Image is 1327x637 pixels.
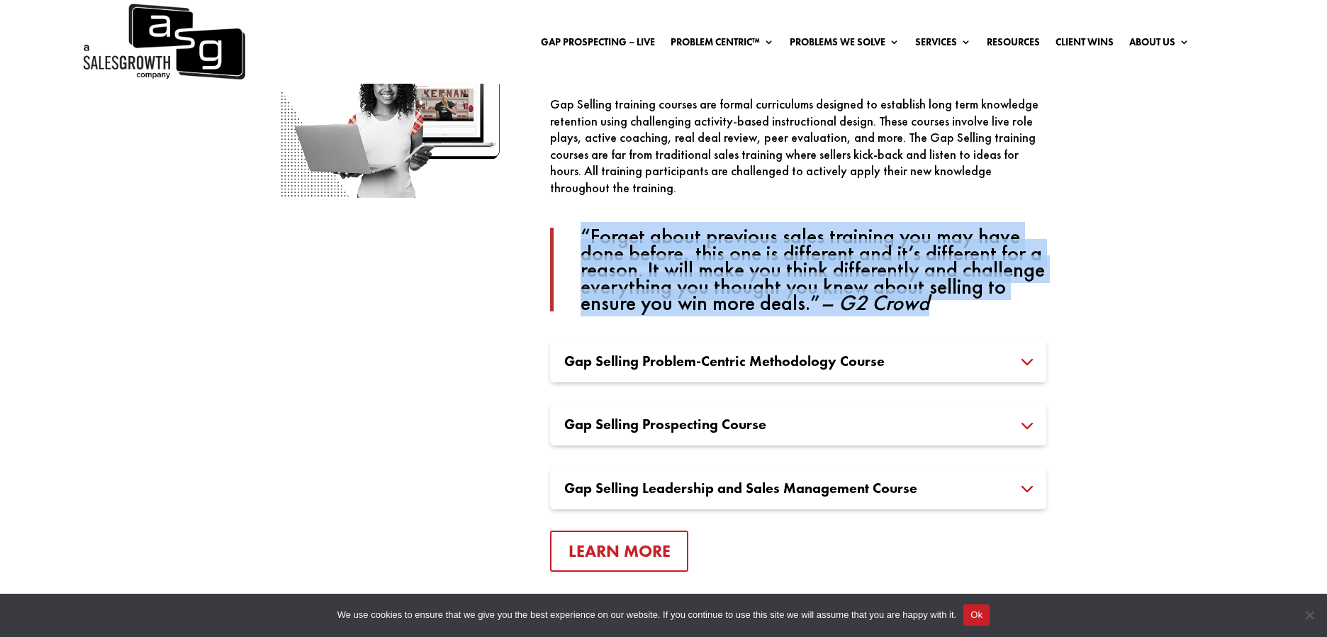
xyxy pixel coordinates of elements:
a: Gap Prospecting – LIVE [541,37,655,52]
h3: Gap Selling Problem-Centric Methodology Course [564,354,1032,368]
a: About Us [1129,37,1189,52]
a: Problem Centric™ [671,37,774,52]
a: Services [915,37,971,52]
h3: Gap Selling Leadership and Sales Management Course [564,481,1032,495]
p: “Forget about previous sales training you may have done before, this one is different and it’s di... [581,228,1046,311]
h3: Gap Selling Prospecting Course [564,417,1032,431]
img: Sales Growth Training Courses [281,39,508,198]
span: We use cookies to ensure that we give you the best experience on our website. If you continue to ... [337,608,956,622]
cite: – G2 Crowd [820,289,929,316]
a: Resources [987,37,1040,52]
button: Ok [963,604,990,626]
a: Learn More [550,531,689,572]
div: Gap Selling training courses are formal curriculums designed to establish long term knowledge ret... [550,96,1046,311]
a: Problems We Solve [790,37,900,52]
span: No [1302,608,1316,622]
a: Client Wins [1056,37,1114,52]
